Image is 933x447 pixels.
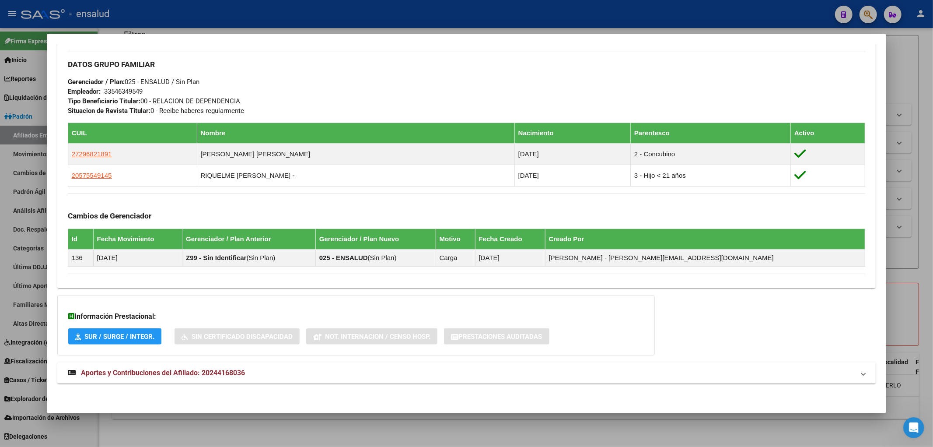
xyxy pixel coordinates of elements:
th: Id [68,229,93,250]
div: Mensaje reciente [18,125,157,134]
span: Not. Internacion / Censo Hosp. [325,333,430,341]
div: Envíanos un mensaje [18,176,146,185]
th: Nacimiento [514,123,630,143]
h3: Cambios de Gerenciador [68,211,866,221]
button: Prestaciones Auditadas [444,328,549,345]
span: Prestaciones Auditadas [458,333,542,341]
button: Mensajes [87,273,175,308]
mat-expansion-panel-header: Aportes y Contribuciones del Afiliado: 20244168036 [57,363,876,384]
strong: Gerenciador / Plan: [68,78,125,86]
strong: Empleador: [68,88,101,95]
th: Gerenciador / Plan Anterior [182,229,316,250]
p: Necesitás ayuda? [17,92,157,107]
div: Envíanos un mensaje [9,168,166,192]
td: 3 - Hijo < 21 años [631,165,791,186]
span: 025 - ENSALUD / Sin Plan [68,78,199,86]
td: Carga [436,250,475,267]
span: Sin Plan [370,254,395,261]
h3: DATOS GRUPO FAMILIAR [68,60,866,69]
th: Nombre [197,123,514,143]
span: Sin Plan [249,254,273,261]
span: Gracias [39,139,62,146]
td: [DATE] [475,250,545,267]
td: ( ) [182,250,316,267]
span: 00 - RELACION DE DEPENDENCIA [68,97,240,105]
button: SUR / SURGE / INTEGR. [68,328,161,345]
span: SUR / SURGE / INTEGR. [84,333,154,341]
td: [DATE] [514,165,630,186]
button: Sin Certificado Discapacidad [175,328,300,345]
th: Creado Por [545,229,865,250]
span: Mensajes [117,295,145,301]
th: Fecha Movimiento [93,229,182,250]
strong: Tipo Beneficiario Titular: [68,97,140,105]
strong: 025 - ENSALUD [319,254,368,261]
td: [PERSON_NAME] - [PERSON_NAME][EMAIL_ADDRESS][DOMAIN_NAME] [545,250,865,267]
p: Hola! [PERSON_NAME] [17,62,157,92]
th: CUIL [68,123,197,143]
th: Fecha Creado [475,229,545,250]
th: Motivo [436,229,475,250]
td: [DATE] [93,250,182,267]
div: Cerrar [150,14,166,30]
th: Gerenciador / Plan Nuevo [315,229,436,250]
button: Not. Internacion / Censo Hosp. [306,328,437,345]
td: ( ) [315,250,436,267]
div: [PERSON_NAME] [39,147,90,156]
span: Sin Certificado Discapacidad [192,333,293,341]
div: 33546349549 [104,87,143,96]
td: RIQUELME [PERSON_NAME] - [197,165,514,186]
th: Parentesco [631,123,791,143]
iframe: Intercom live chat [903,417,924,438]
span: 0 - Recibe haberes regularmente [68,107,244,115]
span: 50 [68,36,91,44]
div: Profile image for Ludmila [18,138,35,156]
span: 27296821891 [72,150,112,158]
div: • Hace 3h [91,147,120,156]
td: 2 - Concubino [631,143,791,165]
strong: Z99 - Sin Identificar [186,254,246,261]
span: Inicio [35,295,53,301]
td: [DATE] [514,143,630,165]
td: 136 [68,250,93,267]
th: Activo [790,123,865,143]
div: Mensaje recienteProfile image for LudmilaGracias[PERSON_NAME]•Hace 3h [9,118,166,164]
span: Aportes y Contribuciones del Afiliado: 20244168036 [81,369,245,377]
td: [PERSON_NAME] [PERSON_NAME] [197,143,514,165]
span: 20575549145 [72,172,112,179]
div: Profile image for LudmilaGracias[PERSON_NAME]•Hace 3h [9,131,166,163]
h3: Información Prestacional: [68,311,644,322]
strong: Edad: [68,36,84,44]
strong: Situacion de Revista Titular: [68,107,150,115]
